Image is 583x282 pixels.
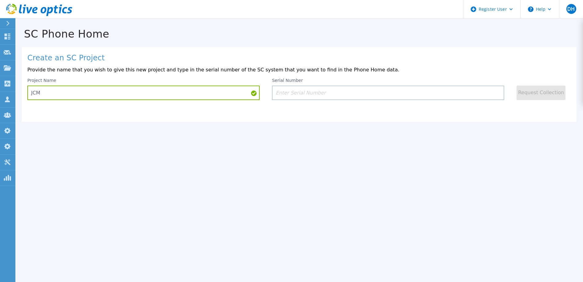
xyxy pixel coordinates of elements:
h1: Create an SC Project [27,54,571,62]
input: Enter Project Name [27,86,260,100]
label: Project Name [27,78,56,83]
span: DH [567,6,575,11]
h1: SC Phone Home [15,28,583,40]
p: Provide the name that you wish to give this new project and type in the serial number of the SC s... [27,67,571,73]
label: Serial Number [272,78,303,83]
button: Request Collection [517,86,565,100]
input: Enter Serial Number [272,86,504,100]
